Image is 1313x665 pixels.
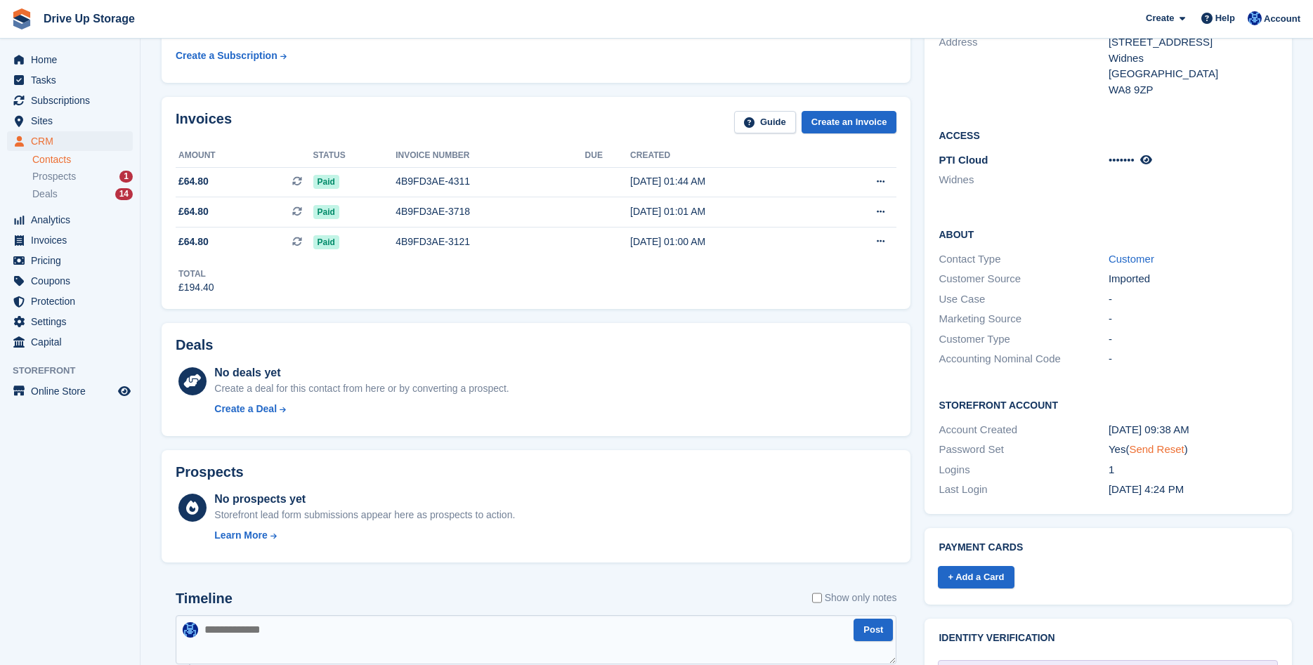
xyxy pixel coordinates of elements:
[31,50,115,70] span: Home
[630,145,822,167] th: Created
[854,619,893,642] button: Post
[939,34,1108,98] div: Address
[1264,12,1300,26] span: Account
[7,332,133,352] a: menu
[939,482,1108,498] div: Last Login
[176,43,287,69] a: Create a Subscription
[1109,253,1154,265] a: Customer
[7,70,133,90] a: menu
[1129,443,1184,455] a: Send Reset
[31,291,115,311] span: Protection
[31,251,115,270] span: Pricing
[939,542,1278,553] h2: Payment cards
[939,172,1108,188] li: Widnes
[313,205,339,219] span: Paid
[11,8,32,29] img: stora-icon-8386f47178a22dfd0bd8f6a31ec36ba5ce8667c1dd55bd0f319d3a0aa187defe.svg
[939,227,1278,241] h2: About
[1109,271,1278,287] div: Imported
[116,383,133,400] a: Preview store
[13,364,140,378] span: Storefront
[31,70,115,90] span: Tasks
[31,332,115,352] span: Capital
[176,111,232,134] h2: Invoices
[7,91,133,110] a: menu
[939,351,1108,367] div: Accounting Nominal Code
[939,633,1278,644] h2: Identity verification
[119,171,133,183] div: 1
[178,204,209,219] span: £64.80
[214,528,515,543] a: Learn More
[176,464,244,480] h2: Prospects
[313,235,339,249] span: Paid
[939,422,1108,438] div: Account Created
[1109,154,1135,166] span: •••••••
[939,442,1108,458] div: Password Set
[214,491,515,508] div: No prospects yet
[214,364,509,381] div: No deals yet
[1109,66,1278,82] div: [GEOGRAPHIC_DATA]
[1109,483,1184,495] time: 2025-06-12 15:24:50 UTC
[38,7,141,30] a: Drive Up Storage
[214,402,509,416] a: Create a Deal
[1248,11,1262,25] img: Widnes Team
[939,291,1108,308] div: Use Case
[802,111,897,134] a: Create an Invoice
[1109,82,1278,98] div: WA8 9ZP
[7,111,133,131] a: menu
[939,462,1108,478] div: Logins
[176,48,277,63] div: Create a Subscription
[1215,11,1235,25] span: Help
[7,131,133,151] a: menu
[7,381,133,401] a: menu
[396,174,584,189] div: 4B9FD3AE-4311
[7,50,133,70] a: menu
[396,235,584,249] div: 4B9FD3AE-3121
[178,174,209,189] span: £64.80
[1146,11,1174,25] span: Create
[214,528,267,543] div: Learn More
[178,268,214,280] div: Total
[178,280,214,295] div: £194.40
[7,312,133,331] a: menu
[1109,422,1278,438] div: [DATE] 09:38 AM
[1109,351,1278,367] div: -
[183,622,198,638] img: Widnes Team
[630,204,822,219] div: [DATE] 01:01 AM
[630,235,822,249] div: [DATE] 01:00 AM
[214,402,277,416] div: Create a Deal
[32,170,76,183] span: Prospects
[313,145,396,167] th: Status
[396,204,584,219] div: 4B9FD3AE-3718
[585,145,631,167] th: Due
[1109,331,1278,348] div: -
[115,188,133,200] div: 14
[939,311,1108,327] div: Marketing Source
[31,210,115,230] span: Analytics
[1109,51,1278,67] div: Widnes
[31,111,115,131] span: Sites
[939,331,1108,348] div: Customer Type
[214,508,515,522] div: Storefront lead form submissions appear here as prospects to action.
[313,175,339,189] span: Paid
[176,337,213,353] h2: Deals
[32,187,133,202] a: Deals 14
[32,187,58,201] span: Deals
[7,251,133,270] a: menu
[31,91,115,110] span: Subscriptions
[630,174,822,189] div: [DATE] 01:44 AM
[396,145,584,167] th: Invoice number
[31,230,115,250] span: Invoices
[1109,311,1278,327] div: -
[7,271,133,291] a: menu
[214,381,509,396] div: Create a deal for this contact from here or by converting a prospect.
[812,591,897,605] label: Show only notes
[812,591,822,605] input: Show only notes
[31,131,115,151] span: CRM
[7,230,133,250] a: menu
[176,591,233,607] h2: Timeline
[7,291,133,311] a: menu
[1125,443,1187,455] span: ( )
[176,145,313,167] th: Amount
[1109,34,1278,51] div: [STREET_ADDRESS]
[31,271,115,291] span: Coupons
